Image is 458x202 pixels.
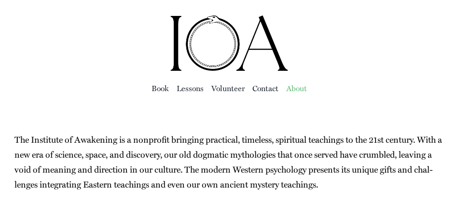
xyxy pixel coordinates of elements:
[152,81,169,95] a: Book
[177,81,204,95] a: Lessons
[252,81,278,95] a: Con­tact
[14,72,444,103] nav: Main
[286,81,307,95] a: About
[14,132,444,192] p: The Insti­tute of Awak­en­ing is a non­prof­it bring­ing prac­ti­cal, time­less, spir­i­tu­al tea...
[169,14,290,72] img: Institute of Awakening
[211,81,245,95] a: Vol­un­teer
[169,13,290,25] a: ioa-logo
